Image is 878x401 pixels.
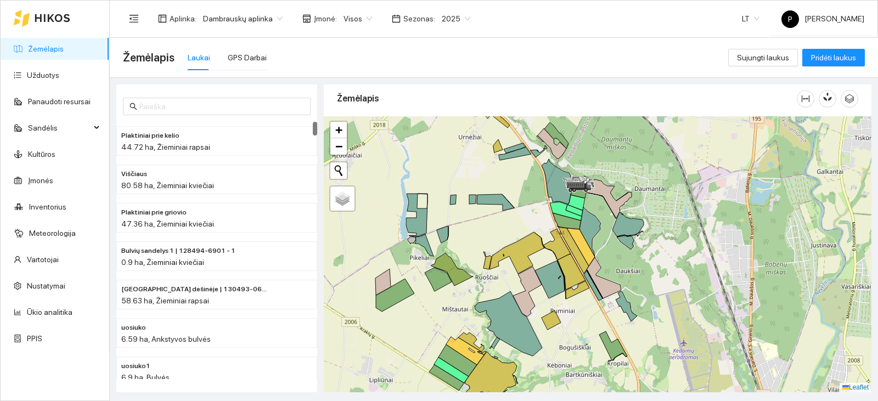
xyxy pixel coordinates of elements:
span: 6.59 ha, Ankstyvos bulvės [121,335,211,343]
button: Initiate a new search [330,162,347,179]
a: Layers [330,187,354,211]
span: search [130,103,137,110]
span: Žemėlapis [123,49,175,66]
a: Nustatymai [27,281,65,290]
a: Įmonės [28,176,53,185]
span: Bulvių sandelys 1 | 128494-6901 - 1 [121,246,235,256]
a: Žemėlapis [28,44,64,53]
input: Paieška [139,100,304,112]
span: 80.58 ha, Žieminiai kviečiai [121,181,214,190]
span: − [335,139,342,153]
span: calendar [392,14,401,23]
span: 0.9 ha, Žieminiai kviečiai [121,258,204,267]
span: Visos [344,10,372,27]
span: [PERSON_NAME] [781,14,864,23]
span: Sandėlis [28,117,91,139]
button: column-width [797,90,814,108]
a: Vartotojai [27,255,59,264]
span: LT [742,10,759,27]
span: Plaktiniai prie griovio [121,207,187,218]
span: shop [302,14,311,23]
a: Pridėti laukus [802,53,865,62]
span: column-width [797,94,814,103]
div: Laukai [188,52,210,64]
a: PPIS [27,334,42,343]
button: Sujungti laukus [728,49,798,66]
span: + [335,123,342,137]
a: Ūkio analitika [27,308,72,317]
span: Plaktiniai prie kelio [121,131,179,141]
span: menu-fold [129,14,139,24]
span: Dambrauskų aplinka [203,10,283,27]
span: layout [158,14,167,23]
a: Panaudoti resursai [28,97,91,106]
span: 47.36 ha, Žieminiai kviečiai [121,219,214,228]
span: 44.72 ha, Žieminiai rapsai [121,143,210,151]
a: Užduotys [27,71,59,80]
span: Sujungti laukus [737,52,789,64]
div: GPS Darbai [228,52,267,64]
span: Viščiaus [121,169,147,179]
a: Meteorologija [29,229,76,238]
a: Leaflet [842,383,869,391]
button: menu-fold [123,8,145,30]
div: Žemėlapis [337,83,797,114]
span: Įmonė : [314,13,337,25]
span: P [788,10,792,28]
span: Aplinka : [170,13,196,25]
span: uosiuko1 [121,361,150,371]
a: Inventorius [29,202,66,211]
span: Lipliūnų dešinėje | 130493-0641 - (1)(2) [121,284,268,295]
span: 2025 [442,10,470,27]
span: 58.63 ha, Žieminiai rapsai [121,296,209,305]
span: 6.9 ha, Bulvės [121,373,170,382]
a: Sujungti laukus [728,53,798,62]
button: Pridėti laukus [802,49,865,66]
a: Zoom in [330,122,347,138]
a: Zoom out [330,138,347,155]
span: uosiuko [121,323,146,333]
span: Sezonas : [403,13,435,25]
span: Pridėti laukus [811,52,856,64]
a: Kultūros [28,150,55,159]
